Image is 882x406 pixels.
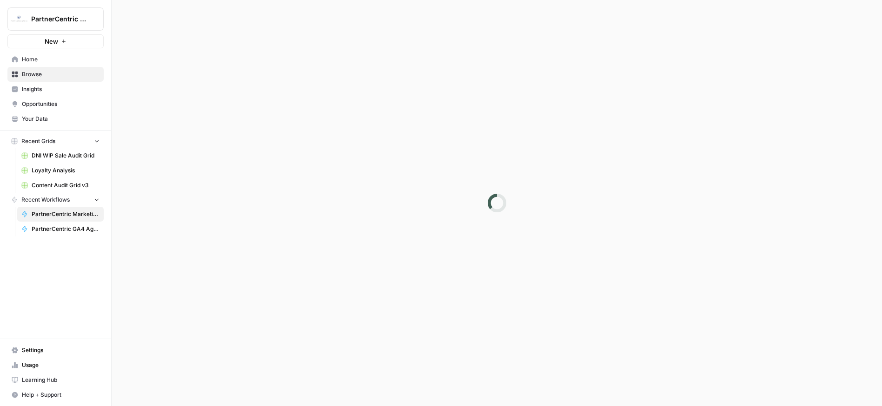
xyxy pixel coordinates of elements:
button: Recent Grids [7,134,104,148]
span: Help + Support [22,391,99,399]
button: Workspace: PartnerCentric Sales Tools [7,7,104,31]
span: Browse [22,70,99,79]
button: New [7,34,104,48]
a: Usage [7,358,104,373]
span: Settings [22,346,99,354]
a: Content Audit Grid v3 [17,178,104,193]
span: Content Audit Grid v3 [32,181,99,190]
a: PartnerCentric Marketing Report Agent [17,207,104,222]
span: Opportunities [22,100,99,108]
span: Loyalty Analysis [32,166,99,175]
a: Loyalty Analysis [17,163,104,178]
span: New [45,37,58,46]
button: Recent Workflows [7,193,104,207]
span: DNI WIP Sale Audit Grid [32,151,99,160]
a: Learning Hub [7,373,104,387]
a: Home [7,52,104,67]
a: PartnerCentric GA4 Agent - [DATE] -Leads - SQLs [17,222,104,236]
img: PartnerCentric Sales Tools Logo [11,11,27,27]
a: Opportunities [7,97,104,111]
a: Settings [7,343,104,358]
span: Home [22,55,99,64]
span: Recent Workflows [21,196,70,204]
span: Your Data [22,115,99,123]
a: Your Data [7,111,104,126]
button: Help + Support [7,387,104,402]
span: Usage [22,361,99,369]
span: PartnerCentric GA4 Agent - [DATE] -Leads - SQLs [32,225,99,233]
span: PartnerCentric Marketing Report Agent [32,210,99,218]
span: Insights [22,85,99,93]
a: DNI WIP Sale Audit Grid [17,148,104,163]
a: Insights [7,82,104,97]
span: PartnerCentric Sales Tools [31,14,87,24]
a: Browse [7,67,104,82]
span: Learning Hub [22,376,99,384]
span: Recent Grids [21,137,55,145]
